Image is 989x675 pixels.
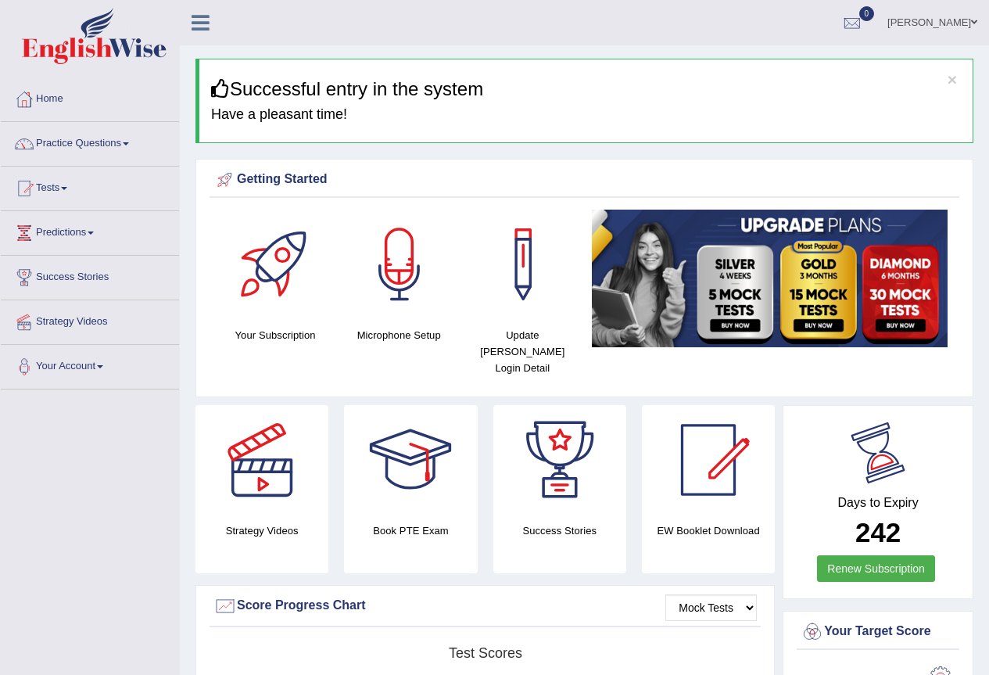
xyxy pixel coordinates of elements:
a: Renew Subscription [817,555,935,582]
h4: Book PTE Exam [344,522,477,539]
h4: EW Booklet Download [642,522,775,539]
h4: Strategy Videos [195,522,328,539]
h4: Your Subscription [221,327,329,343]
a: Practice Questions [1,122,179,161]
div: Your Target Score [801,620,955,644]
h3: Successful entry in the system [211,79,961,99]
h4: Days to Expiry [801,496,955,510]
button: × [948,71,957,88]
a: Your Account [1,345,179,384]
img: small5.jpg [592,210,948,347]
a: Home [1,77,179,117]
tspan: Test scores [449,645,522,661]
a: Predictions [1,211,179,250]
a: Strategy Videos [1,300,179,339]
h4: Have a pleasant time! [211,107,961,123]
span: 0 [859,6,875,21]
a: Success Stories [1,256,179,295]
b: 242 [855,517,901,548]
h4: Success Stories [493,522,626,539]
div: Getting Started [213,168,955,192]
a: Tests [1,167,179,206]
div: Score Progress Chart [213,594,757,618]
h4: Update [PERSON_NAME] Login Detail [468,327,576,376]
h4: Microphone Setup [345,327,453,343]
